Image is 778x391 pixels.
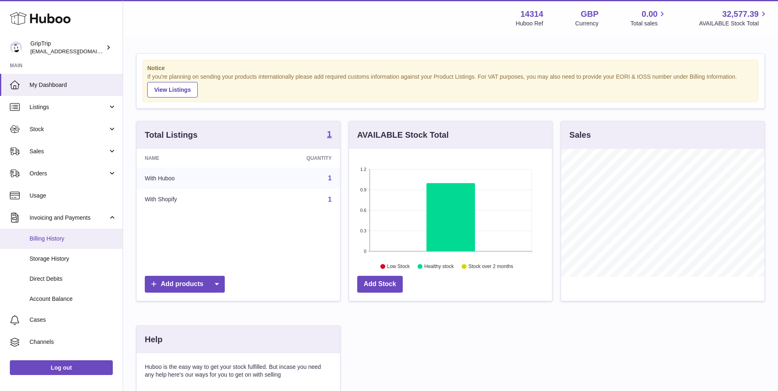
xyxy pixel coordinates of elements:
[145,276,225,293] a: Add products
[30,235,116,243] span: Billing History
[520,9,543,20] strong: 14314
[30,103,108,111] span: Listings
[147,73,754,98] div: If you're planning on sending your products internationally please add required customs informati...
[328,196,332,203] a: 1
[581,9,598,20] strong: GBP
[30,40,104,55] div: GripTrip
[137,168,246,189] td: With Huboo
[642,9,658,20] span: 0.00
[30,255,116,263] span: Storage History
[630,9,667,27] a: 0.00 Total sales
[145,363,332,379] p: Huboo is the easy way to get your stock fulfilled. But incase you need any help here's our ways f...
[569,130,591,141] h3: Sales
[357,276,403,293] a: Add Stock
[468,264,513,269] text: Stock over 2 months
[30,316,116,324] span: Cases
[630,20,667,27] span: Total sales
[30,275,116,283] span: Direct Debits
[328,175,332,182] a: 1
[387,264,410,269] text: Low Stock
[360,187,366,192] text: 0.9
[137,189,246,210] td: With Shopify
[327,130,332,138] strong: 1
[30,148,108,155] span: Sales
[30,338,116,346] span: Channels
[30,192,116,200] span: Usage
[147,64,754,72] strong: Notice
[360,208,366,213] text: 0.6
[357,130,449,141] h3: AVAILABLE Stock Total
[147,82,198,98] a: View Listings
[30,81,116,89] span: My Dashboard
[360,167,366,172] text: 1.2
[246,149,340,168] th: Quantity
[30,125,108,133] span: Stock
[30,295,116,303] span: Account Balance
[145,334,162,345] h3: Help
[30,214,108,222] span: Invoicing and Payments
[30,170,108,177] span: Orders
[699,20,768,27] span: AVAILABLE Stock Total
[516,20,543,27] div: Huboo Ref
[30,48,121,55] span: [EMAIL_ADDRESS][DOMAIN_NAME]
[10,41,22,54] img: internalAdmin-14314@internal.huboo.com
[722,9,759,20] span: 32,577.39
[364,249,366,254] text: 0
[145,130,198,141] h3: Total Listings
[327,130,332,140] a: 1
[699,9,768,27] a: 32,577.39 AVAILABLE Stock Total
[424,264,454,269] text: Healthy stock
[575,20,599,27] div: Currency
[137,149,246,168] th: Name
[360,228,366,233] text: 0.3
[10,360,113,375] a: Log out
